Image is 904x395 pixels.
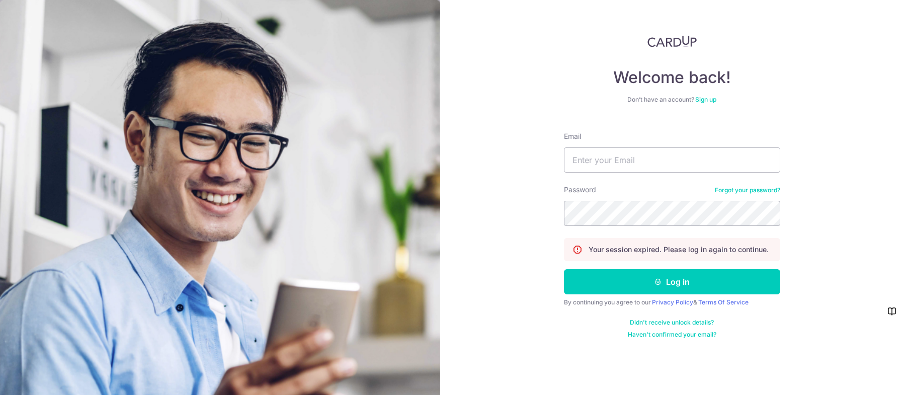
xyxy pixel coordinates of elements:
a: Privacy Policy [652,298,693,306]
a: Sign up [695,96,716,103]
a: Forgot your password? [715,186,780,194]
img: CardUp Logo [647,35,697,47]
label: Password [564,185,596,195]
p: Your session expired. Please log in again to continue. [589,245,769,255]
input: Enter your Email [564,147,780,173]
label: Email [564,131,581,141]
a: Terms Of Service [698,298,749,306]
a: Haven't confirmed your email? [628,331,716,339]
a: Didn't receive unlock details? [630,319,714,327]
h4: Welcome back! [564,67,780,88]
div: Don’t have an account? [564,96,780,104]
div: By continuing you agree to our & [564,298,780,306]
button: Log in [564,269,780,294]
